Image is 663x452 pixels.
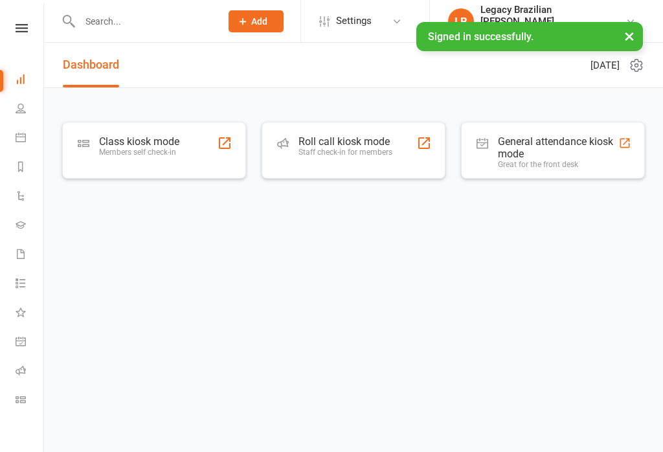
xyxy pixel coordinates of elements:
[229,10,284,32] button: Add
[16,153,45,183] a: Reports
[99,148,179,157] div: Members self check-in
[16,328,45,357] a: General attendance kiosk mode
[16,95,45,124] a: People
[298,135,392,148] div: Roll call kiosk mode
[498,135,618,160] div: General attendance kiosk mode
[618,22,641,50] button: ×
[99,135,179,148] div: Class kiosk mode
[16,387,45,416] a: Class kiosk mode
[590,58,620,73] span: [DATE]
[16,124,45,153] a: Calendar
[448,8,474,34] div: LB
[480,4,625,27] div: Legacy Brazilian [PERSON_NAME]
[16,66,45,95] a: Dashboard
[428,30,534,43] span: Signed in successfully.
[63,43,119,87] a: Dashboard
[298,148,392,157] div: Staff check-in for members
[76,12,212,30] input: Search...
[498,160,618,169] div: Great for the front desk
[16,357,45,387] a: Roll call kiosk mode
[251,16,267,27] span: Add
[336,6,372,36] span: Settings
[16,299,45,328] a: What's New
